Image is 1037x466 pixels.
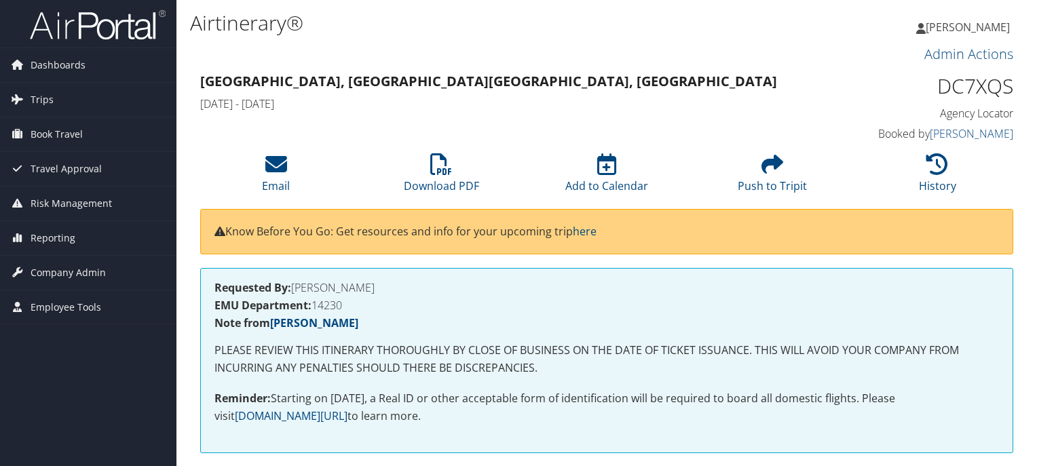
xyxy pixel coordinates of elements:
h4: Booked by [825,126,1013,141]
strong: Reminder: [214,391,271,406]
span: Risk Management [31,187,112,220]
span: Employee Tools [31,290,101,324]
span: Book Travel [31,117,83,151]
img: airportal-logo.png [30,9,166,41]
a: History [919,161,956,193]
strong: Note from [214,315,358,330]
a: Push to Tripit [738,161,807,193]
a: [PERSON_NAME] [270,315,358,330]
strong: Requested By: [214,280,291,295]
span: [PERSON_NAME] [926,20,1010,35]
a: Email [262,161,290,193]
span: Travel Approval [31,152,102,186]
a: [PERSON_NAME] [930,126,1013,141]
strong: [GEOGRAPHIC_DATA], [GEOGRAPHIC_DATA] [GEOGRAPHIC_DATA], [GEOGRAPHIC_DATA] [200,72,777,90]
h4: Agency Locator [825,106,1013,121]
a: [DOMAIN_NAME][URL] [235,408,347,423]
p: Starting on [DATE], a Real ID or other acceptable form of identification will be required to boar... [214,390,999,425]
h1: Airtinerary® [190,9,746,37]
a: here [573,224,597,239]
h4: [DATE] - [DATE] [200,96,805,111]
h4: [PERSON_NAME] [214,282,999,293]
span: Dashboards [31,48,86,82]
strong: EMU Department: [214,298,312,313]
p: PLEASE REVIEW THIS ITINERARY THOROUGHLY BY CLOSE OF BUSINESS ON THE DATE OF TICKET ISSUANCE. THIS... [214,342,999,376]
a: [PERSON_NAME] [916,7,1023,47]
a: Admin Actions [924,45,1013,63]
p: Know Before You Go: Get resources and info for your upcoming trip [214,223,999,241]
span: Reporting [31,221,75,255]
span: Company Admin [31,256,106,290]
h4: 14230 [214,300,999,311]
h1: DC7XQS [825,72,1013,100]
a: Download PDF [404,161,479,193]
a: Add to Calendar [565,161,648,193]
span: Trips [31,83,54,117]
